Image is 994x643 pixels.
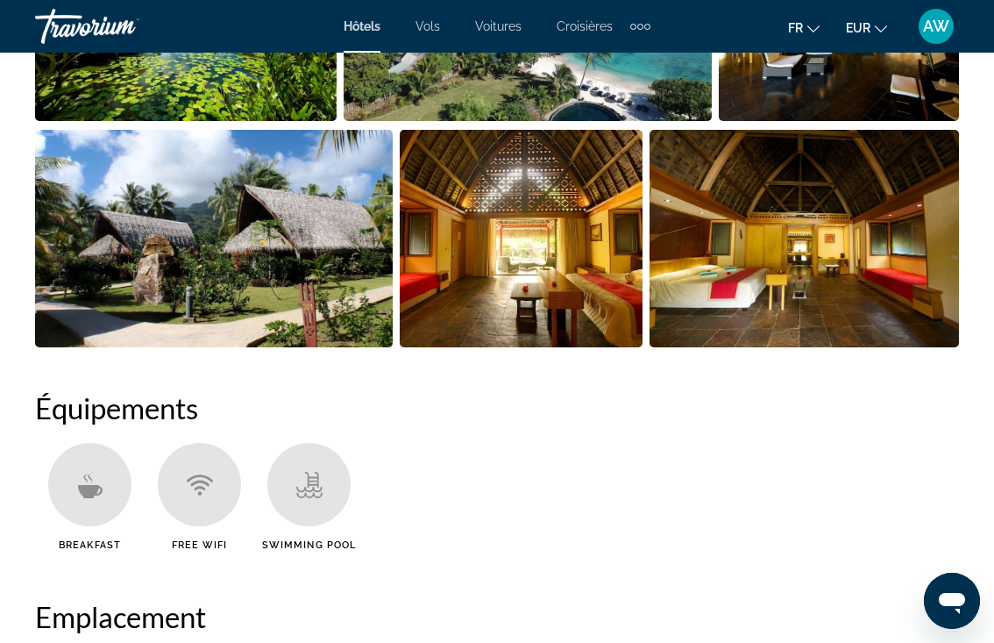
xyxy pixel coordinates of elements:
iframe: Bouton de lancement de la fenêtre de messagerie [924,573,980,629]
span: EUR [846,21,870,35]
button: Change language [788,15,820,40]
h2: Équipements [35,390,959,425]
a: Voitures [475,19,522,33]
h2: Emplacement [35,599,959,634]
span: Free WiFi [172,539,228,551]
button: Open full-screen image slider [35,129,393,348]
a: Travorium [35,4,210,49]
button: User Menu [913,8,959,45]
a: Croisières [557,19,613,33]
button: Open full-screen image slider [650,129,959,348]
a: Vols [415,19,440,33]
a: Hôtels [344,19,380,33]
span: Breakfast [59,539,121,551]
button: Change currency [846,15,887,40]
span: Swimming Pool [262,539,356,551]
span: AW [923,18,949,35]
button: Open full-screen image slider [400,129,643,348]
span: fr [788,21,803,35]
button: Extra navigation items [630,12,650,40]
